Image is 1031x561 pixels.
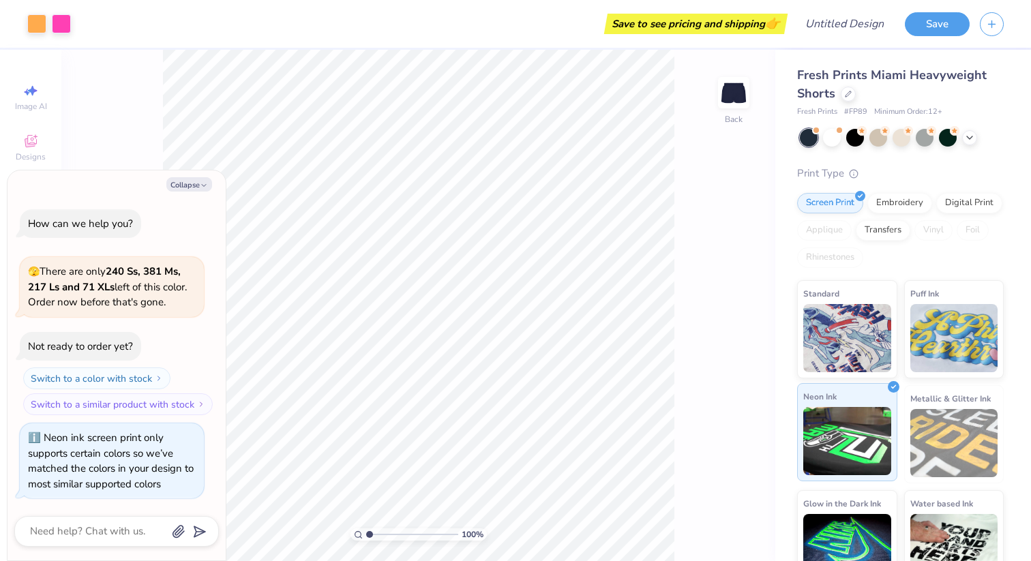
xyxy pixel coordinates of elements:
img: Standard [803,304,891,372]
img: Back [720,79,747,106]
img: Neon Ink [803,407,891,475]
button: Save [905,12,970,36]
div: Neon ink screen print only supports certain colors so we’ve matched the colors in your design to ... [28,431,194,491]
button: Switch to a similar product with stock [23,393,213,415]
div: How can we help you? [28,217,133,230]
span: Neon Ink [803,389,837,404]
div: Save to see pricing and shipping [608,14,784,34]
span: Glow in the Dark Ink [803,496,881,511]
span: # FP89 [844,106,867,118]
div: Embroidery [867,193,932,213]
img: Switch to a similar product with stock [197,400,205,408]
div: Back [725,113,743,125]
span: Water based Ink [910,496,973,511]
span: Standard [803,286,839,301]
span: Minimum Order: 12 + [874,106,942,118]
span: 👉 [765,15,780,31]
input: Untitled Design [794,10,895,37]
div: Screen Print [797,193,863,213]
button: Collapse [166,177,212,192]
div: Transfers [856,220,910,241]
div: Not ready to order yet? [28,339,133,353]
span: There are only left of this color. Order now before that's gone. [28,264,187,309]
div: Vinyl [914,220,953,241]
div: Rhinestones [797,247,863,268]
span: Fresh Prints [797,106,837,118]
div: Print Type [797,166,1004,181]
strong: 240 Ss, 381 Ms, 217 Ls and 71 XLs [28,264,181,294]
span: Metallic & Glitter Ink [910,391,991,406]
img: Metallic & Glitter Ink [910,409,998,477]
span: 🫣 [28,265,40,278]
span: Puff Ink [910,286,939,301]
span: Image AI [15,101,47,112]
div: Digital Print [936,193,1002,213]
div: Applique [797,220,852,241]
span: Fresh Prints Miami Heavyweight Shorts [797,67,987,102]
span: 100 % [462,528,483,541]
div: Foil [957,220,989,241]
span: Designs [16,151,46,162]
img: Puff Ink [910,304,998,372]
img: Switch to a color with stock [155,374,163,382]
button: Switch to a color with stock [23,367,170,389]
